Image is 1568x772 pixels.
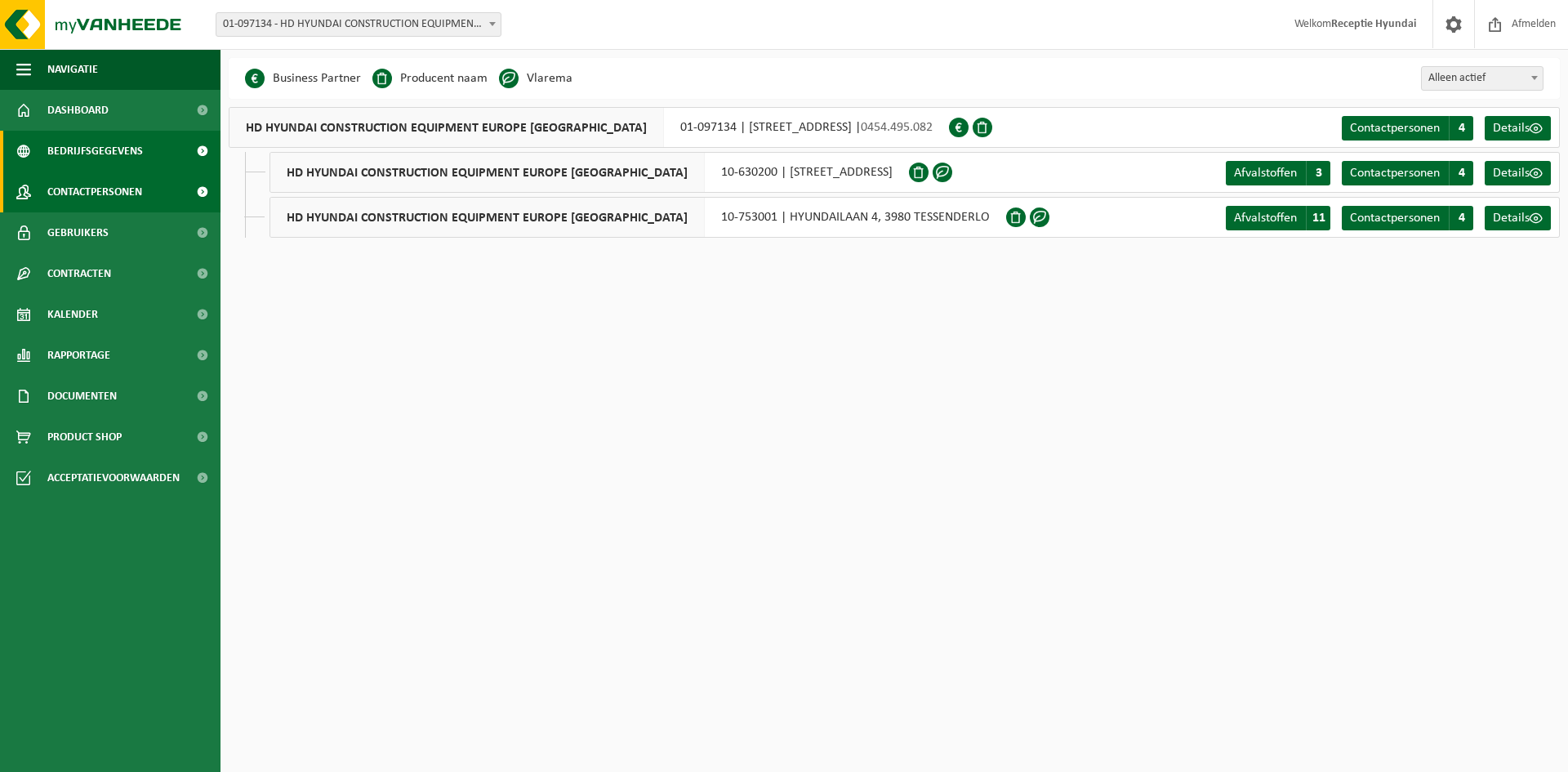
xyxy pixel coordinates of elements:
[1449,116,1473,141] span: 4
[47,131,143,172] span: Bedrijfsgegevens
[861,121,933,134] span: 0454.495.082
[1342,161,1473,185] a: Contactpersonen 4
[47,457,180,498] span: Acceptatievoorwaarden
[499,66,572,91] li: Vlarema
[1493,212,1530,225] span: Details
[1422,67,1543,90] span: Alleen actief
[1226,161,1330,185] a: Afvalstoffen 3
[216,12,501,37] span: 01-097134 - HD HYUNDAI CONSTRUCTION EQUIPMENT EUROPE NV - TESSENDERLO
[1493,122,1530,135] span: Details
[1350,212,1440,225] span: Contactpersonen
[245,66,361,91] li: Business Partner
[269,152,909,193] div: 10-630200 | [STREET_ADDRESS]
[1234,212,1297,225] span: Afvalstoffen
[47,49,98,90] span: Navigatie
[47,212,109,253] span: Gebruikers
[1342,116,1473,141] a: Contactpersonen 4
[47,90,109,131] span: Dashboard
[229,107,949,148] div: 01-097134 | [STREET_ADDRESS] |
[270,198,705,237] span: HD HYUNDAI CONSTRUCTION EQUIPMENT EUROPE [GEOGRAPHIC_DATA]
[1306,206,1330,230] span: 11
[1485,161,1551,185] a: Details
[1350,167,1440,180] span: Contactpersonen
[269,197,1006,238] div: 10-753001 | HYUNDAILAAN 4, 3980 TESSENDERLO
[47,172,142,212] span: Contactpersonen
[1331,18,1416,30] strong: Receptie Hyundai
[1350,122,1440,135] span: Contactpersonen
[216,13,501,36] span: 01-097134 - HD HYUNDAI CONSTRUCTION EQUIPMENT EUROPE NV - TESSENDERLO
[47,417,122,457] span: Product Shop
[1421,66,1543,91] span: Alleen actief
[270,153,705,192] span: HD HYUNDAI CONSTRUCTION EQUIPMENT EUROPE [GEOGRAPHIC_DATA]
[1449,161,1473,185] span: 4
[47,376,117,417] span: Documenten
[372,66,488,91] li: Producent naam
[1342,206,1473,230] a: Contactpersonen 4
[1306,161,1330,185] span: 3
[47,253,111,294] span: Contracten
[1234,167,1297,180] span: Afvalstoffen
[1485,206,1551,230] a: Details
[229,108,664,147] span: HD HYUNDAI CONSTRUCTION EQUIPMENT EUROPE [GEOGRAPHIC_DATA]
[47,294,98,335] span: Kalender
[1226,206,1330,230] a: Afvalstoffen 11
[1449,206,1473,230] span: 4
[1485,116,1551,141] a: Details
[1493,167,1530,180] span: Details
[47,335,110,376] span: Rapportage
